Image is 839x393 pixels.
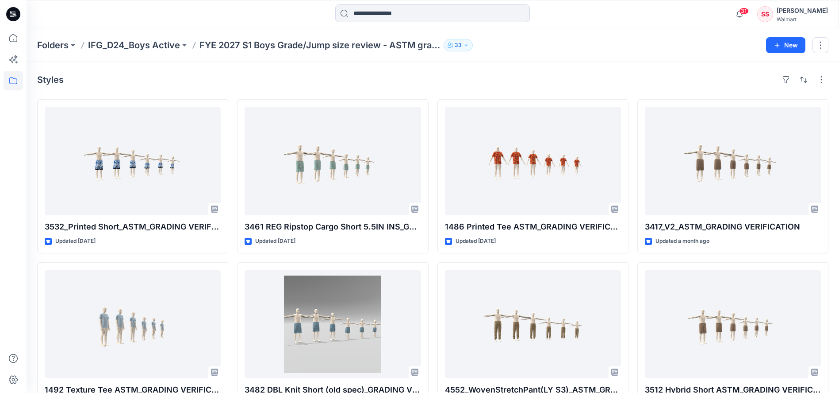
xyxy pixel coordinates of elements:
[757,6,773,22] div: SS
[645,107,821,215] a: 3417_V2_ASTM_GRADING VERIFICATION
[55,237,96,246] p: Updated [DATE]
[777,16,828,23] div: Walmart
[199,39,440,51] p: FYE 2027 S1 Boys Grade/Jump size review - ASTM grades
[645,221,821,233] p: 3417_V2_ASTM_GRADING VERIFICATION
[655,237,709,246] p: Updated a month ago
[445,270,621,378] a: 4552_WovenStretchPant(LY S3)_ASTM_GRADING VERIFICATION
[777,5,828,16] div: [PERSON_NAME]
[37,74,64,85] h4: Styles
[245,270,421,378] a: 3482 DBL Knit Short (old spec)_GRADING VERIFICATION2
[444,39,473,51] button: 33
[45,270,221,378] a: 1492 Texture Tee ASTM_GRADING VERIFICATION
[245,221,421,233] p: 3461 REG Ripstop Cargo Short 5.5IN INS_GRADING VERIFICATION
[739,8,749,15] span: 31
[37,39,69,51] a: Folders
[45,221,221,233] p: 3532_Printed Short_ASTM_GRADING VERIFICATION
[245,107,421,215] a: 3461 REG Ripstop Cargo Short 5.5IN INS_GRADING VERIFICATION
[45,107,221,215] a: 3532_Printed Short_ASTM_GRADING VERIFICATION
[456,237,496,246] p: Updated [DATE]
[445,221,621,233] p: 1486 Printed Tee ASTM_GRADING VERIFICATION
[445,107,621,215] a: 1486 Printed Tee ASTM_GRADING VERIFICATION
[645,270,821,378] a: 3512 Hybrid Short ASTM_GRADING VERIFICATION
[88,39,180,51] a: IFG_D24_Boys Active
[455,40,462,50] p: 33
[255,237,295,246] p: Updated [DATE]
[766,37,805,53] button: New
